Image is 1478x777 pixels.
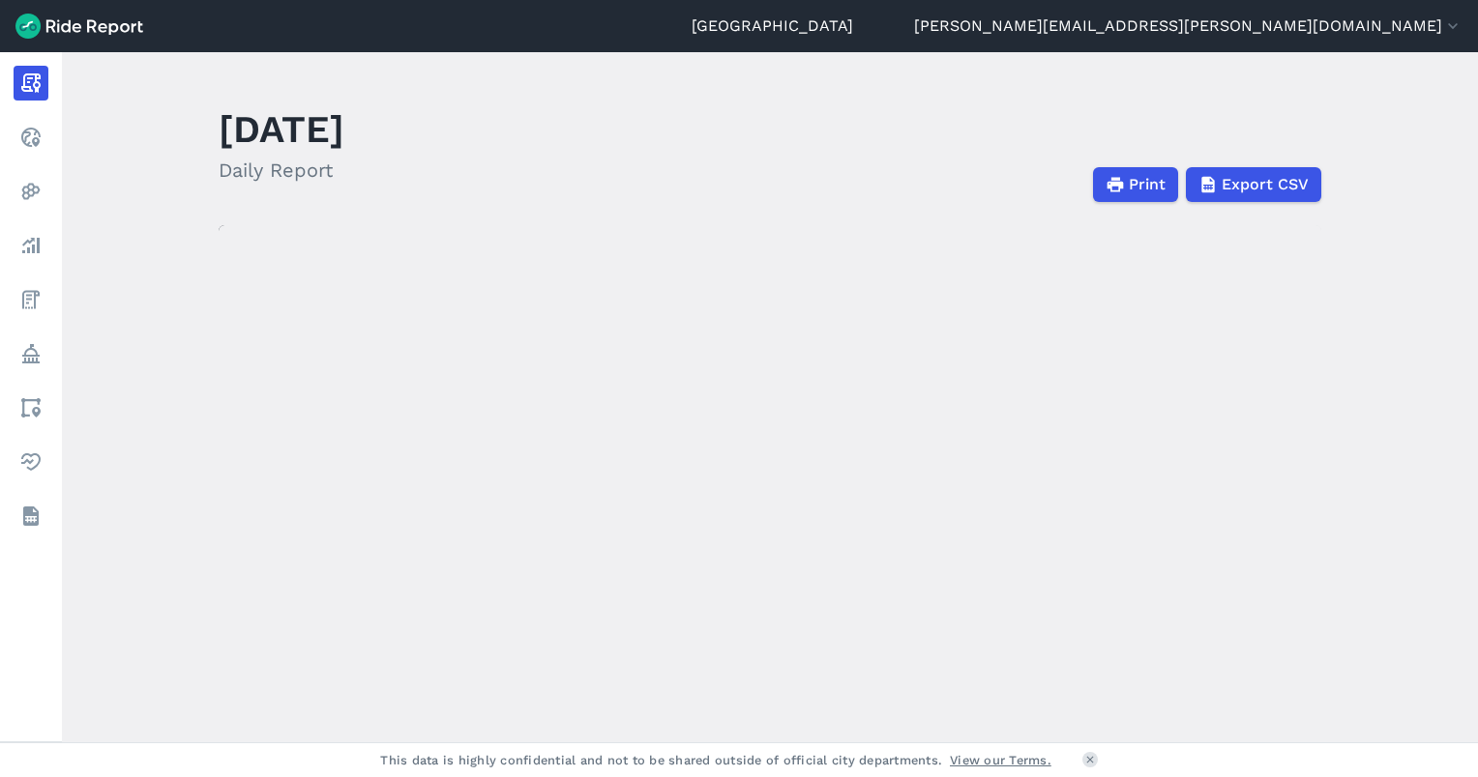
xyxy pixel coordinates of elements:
button: [PERSON_NAME][EMAIL_ADDRESS][PERSON_NAME][DOMAIN_NAME] [914,14,1463,38]
span: Print [1129,173,1166,196]
h2: Daily Report [219,156,344,185]
h1: [DATE] [219,102,344,156]
button: Export CSV [1186,167,1321,202]
a: Realtime [14,120,48,155]
a: Policy [14,336,48,371]
a: Heatmaps [14,174,48,209]
a: View our Terms. [950,751,1051,769]
a: Analyze [14,228,48,263]
a: Report [14,66,48,101]
a: Fees [14,282,48,317]
span: Export CSV [1222,173,1309,196]
a: Health [14,445,48,479]
img: Ride Report [15,14,143,39]
a: Areas [14,390,48,425]
a: [GEOGRAPHIC_DATA] [692,14,853,38]
button: Print [1093,167,1178,202]
a: Datasets [14,499,48,533]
